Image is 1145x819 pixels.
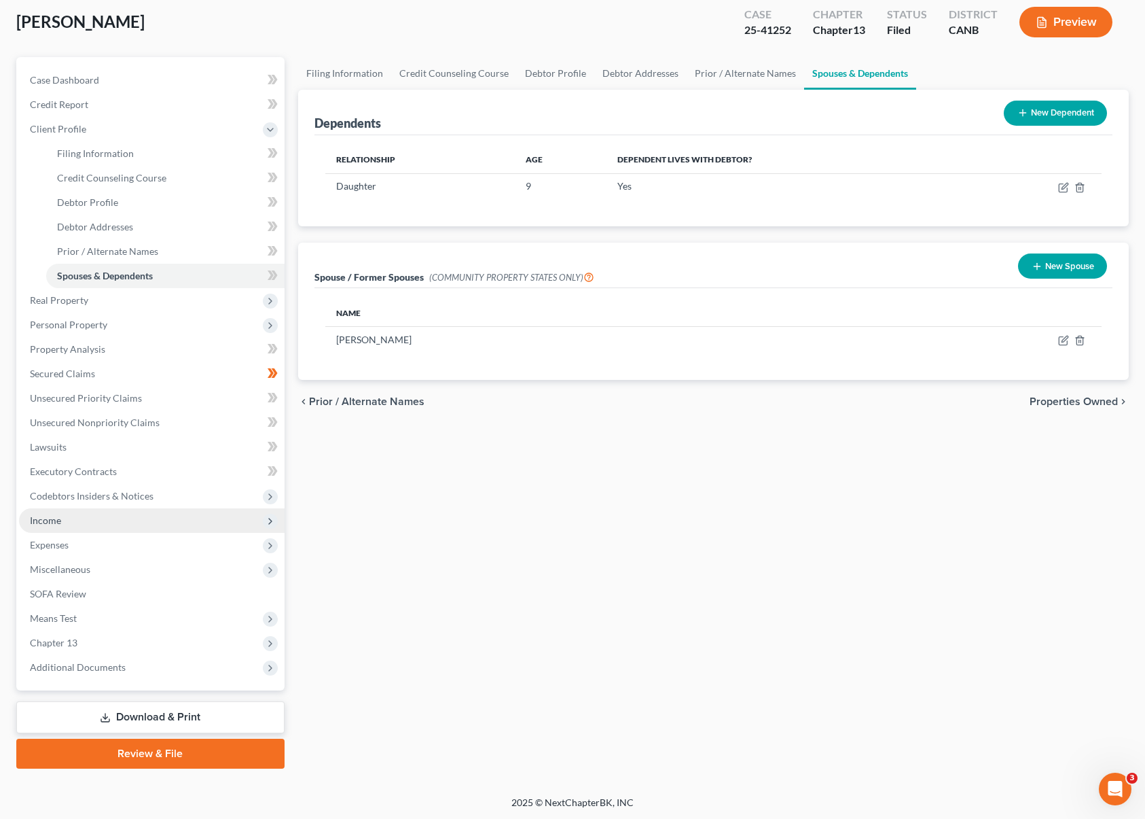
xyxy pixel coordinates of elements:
th: Name [325,299,823,326]
div: Case [744,7,791,22]
td: Daughter [325,173,515,199]
i: chevron_right [1118,396,1129,407]
span: Prior / Alternate Names [57,245,158,257]
div: Dependents [314,115,381,131]
span: 3 [1127,773,1138,784]
span: Debtor Addresses [57,221,133,232]
a: Lawsuits [19,435,285,459]
span: Prior / Alternate Names [309,396,424,407]
a: Prior / Alternate Names [46,239,285,264]
span: Executory Contracts [30,466,117,477]
div: Chapter [813,7,865,22]
div: Chapter [813,22,865,38]
a: Debtor Profile [517,57,594,90]
a: Review & File [16,739,285,769]
td: Yes [606,173,974,199]
button: chevron_left Prior / Alternate Names [298,396,424,407]
div: Status [887,7,927,22]
a: Filing Information [46,141,285,166]
span: Filing Information [57,147,134,159]
span: Expenses [30,539,69,551]
th: Relationship [325,146,515,173]
span: Personal Property [30,319,107,330]
a: Prior / Alternate Names [687,57,804,90]
span: Income [30,515,61,526]
span: Additional Documents [30,661,126,673]
a: Credit Report [19,92,285,117]
td: 9 [515,173,606,199]
a: Debtor Profile [46,190,285,215]
span: Miscellaneous [30,563,90,575]
div: District [949,7,998,22]
span: Credit Report [30,99,88,110]
span: (COMMUNITY PROPERTY STATES ONLY) [429,272,594,283]
a: Unsecured Nonpriority Claims [19,411,285,435]
button: New Dependent [1004,101,1107,126]
span: 13 [853,23,865,36]
a: Debtor Addresses [594,57,687,90]
a: Secured Claims [19,362,285,386]
a: Filing Information [298,57,391,90]
button: New Spouse [1018,254,1107,279]
th: Dependent lives with debtor? [606,146,974,173]
div: Filed [887,22,927,38]
a: Case Dashboard [19,68,285,92]
span: [PERSON_NAME] [16,12,145,31]
span: Spouses & Dependents [57,270,153,281]
iframe: Intercom live chat [1099,773,1131,805]
span: Codebtors Insiders & Notices [30,490,153,502]
a: Credit Counseling Course [391,57,517,90]
button: Preview [1019,7,1112,37]
span: Unsecured Nonpriority Claims [30,417,160,428]
a: Download & Print [16,701,285,733]
span: Credit Counseling Course [57,172,166,184]
span: Secured Claims [30,368,95,379]
span: Real Property [30,294,88,306]
span: Properties Owned [1030,396,1118,407]
span: Client Profile [30,123,86,135]
a: Executory Contracts [19,459,285,484]
span: Property Analysis [30,343,105,355]
div: 25-41252 [744,22,791,38]
a: Unsecured Priority Claims [19,386,285,411]
div: CANB [949,22,998,38]
a: Spouses & Dependents [46,264,285,288]
td: [PERSON_NAME] [325,327,823,353]
span: Unsecured Priority Claims [30,392,142,404]
a: Property Analysis [19,337,285,362]
a: SOFA Review [19,582,285,606]
span: Means Test [30,612,77,624]
i: chevron_left [298,396,309,407]
a: Debtor Addresses [46,215,285,239]
span: SOFA Review [30,588,86,599]
a: Spouses & Dependents [804,57,916,90]
a: Credit Counseling Course [46,166,285,190]
button: Properties Owned chevron_right [1030,396,1129,407]
th: Age [515,146,606,173]
span: Lawsuits [30,441,67,453]
span: Chapter 13 [30,637,77,648]
span: Case Dashboard [30,74,99,86]
span: Debtor Profile [57,196,118,208]
span: Spouse / Former Spouses [314,271,424,283]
